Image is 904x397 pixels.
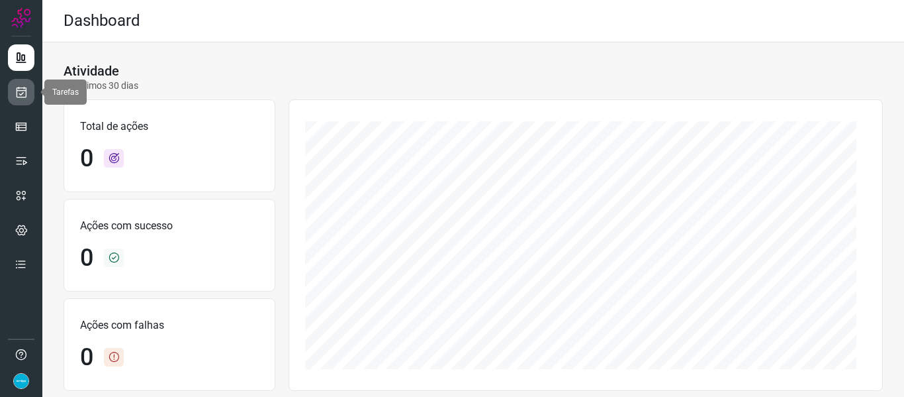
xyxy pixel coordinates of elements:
p: Total de ações [80,119,259,135]
p: Ações com falhas [80,317,259,333]
h1: 0 [80,343,93,372]
h1: 0 [80,244,93,272]
p: Últimos 30 dias [64,79,138,93]
img: 86fc21c22a90fb4bae6cb495ded7e8f6.png [13,373,29,389]
h3: Atividade [64,63,119,79]
h2: Dashboard [64,11,140,30]
p: Ações com sucesso [80,218,259,234]
h1: 0 [80,144,93,173]
img: Logo [11,8,31,28]
span: Tarefas [52,87,79,97]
